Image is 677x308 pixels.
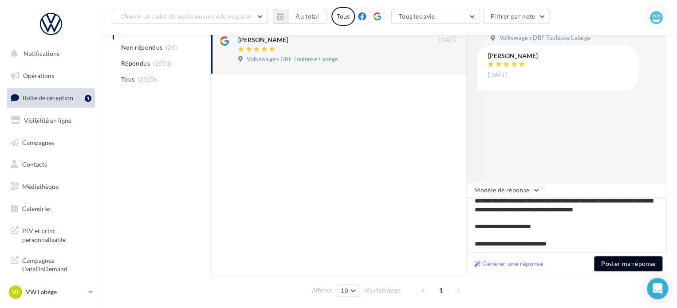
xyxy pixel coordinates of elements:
a: Médiathèque [5,177,97,196]
a: VL VW Labège [7,284,95,300]
button: Poster ma réponse [594,256,662,271]
span: Choisir un point de vente ou un code magasin [120,12,252,20]
span: Répondus [121,59,150,68]
p: VW Labège [26,288,85,296]
span: Contacts [22,160,47,168]
span: Calendrier [22,205,52,212]
span: 1 [434,283,448,297]
button: Au total [273,9,327,24]
button: Filtrer par note [483,9,550,24]
span: Afficher [312,286,332,295]
a: Calendrier [5,199,97,218]
span: Campagnes DataOnDemand [22,254,91,273]
span: Opérations [23,72,54,79]
button: Tous les avis [391,9,480,24]
button: Notifications [5,44,93,63]
span: Volkswagen DBF Toulouse Labège [247,55,338,63]
a: Boîte de réception1 [5,88,97,107]
span: résultats/page [364,286,401,295]
span: 10 [341,287,348,294]
span: [DATE] [488,71,508,79]
div: [PERSON_NAME] [488,53,538,59]
a: Contacts [5,155,97,174]
span: Volkswagen DBF Toulouse Labège [499,34,590,42]
span: Visibilité en ligne [24,117,71,124]
button: Au total [288,9,327,24]
span: Boîte de réception [23,94,73,101]
span: Non répondus [121,43,162,52]
span: Tous [121,75,134,84]
a: Campagnes DataOnDemand [5,251,97,277]
div: Tous [331,7,355,26]
span: (24) [166,44,177,51]
button: Modèle de réponse [467,183,544,198]
a: PLV et print personnalisable [5,221,97,247]
span: PLV et print personnalisable [22,225,91,244]
a: Visibilité en ligne [5,111,97,130]
span: Notifications [24,50,59,57]
span: Tous les avis [399,12,435,20]
span: Médiathèque [22,183,59,190]
button: 10 [337,285,359,297]
button: Choisir un point de vente ou un code magasin [113,9,268,24]
span: Campagnes [22,138,54,146]
div: [PERSON_NAME] [238,35,288,44]
a: Opérations [5,66,97,85]
span: (2525) [138,76,157,83]
span: VL [12,288,20,296]
div: Open Intercom Messenger [647,278,668,299]
div: 1 [85,95,91,102]
span: (2501) [153,60,172,67]
a: Campagnes [5,133,97,152]
button: Générer une réponse [471,258,547,269]
span: [DATE] [439,36,459,44]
